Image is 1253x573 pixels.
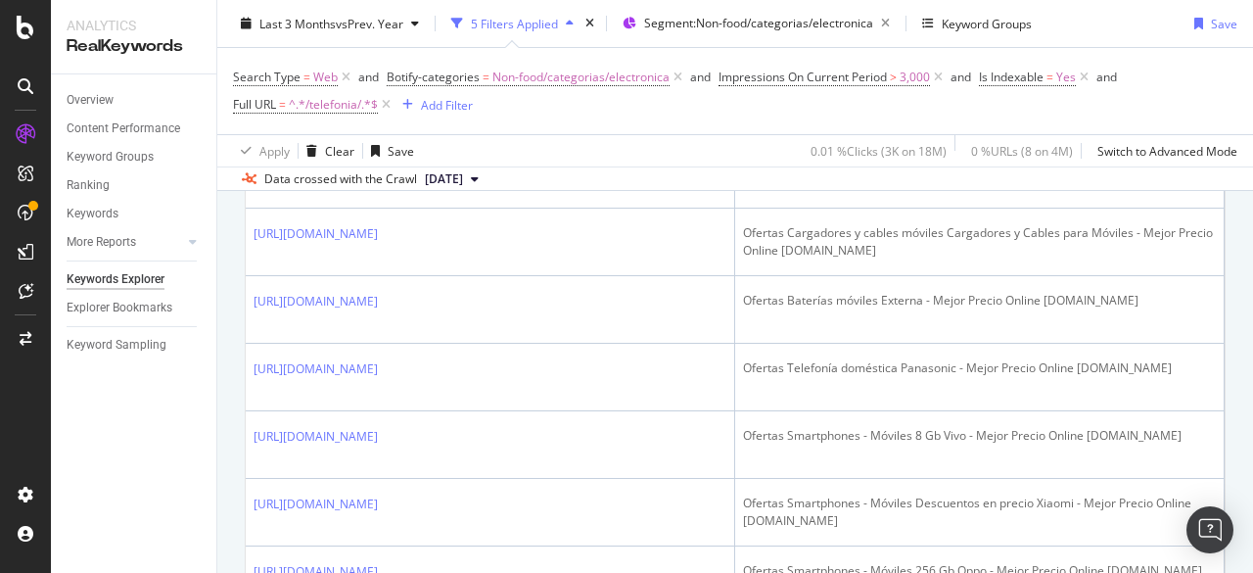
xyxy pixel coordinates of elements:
[811,142,947,159] div: 0.01 % Clicks ( 3K on 18M )
[67,204,203,224] a: Keywords
[1056,64,1076,91] span: Yes
[67,35,201,58] div: RealKeywords
[951,69,971,85] div: and
[483,69,489,85] span: =
[644,15,873,31] span: Segment: Non-food/categorias/electronica
[425,170,463,188] span: 2025 Sep. 29th
[233,96,276,113] span: Full URL
[914,8,1040,39] button: Keyword Groups
[900,64,930,91] span: 3,000
[67,90,203,111] a: Overview
[363,135,414,167] button: Save
[942,15,1032,31] div: Keyword Groups
[254,427,378,447] a: [URL][DOMAIN_NAME]
[719,69,887,85] span: Impressions On Current Period
[690,69,711,85] div: and
[358,68,379,86] button: and
[67,335,203,356] a: Keyword Sampling
[279,96,286,113] span: =
[254,292,378,311] a: [URL][DOMAIN_NAME]
[492,64,670,91] span: Non-food/categorias/electronica
[690,68,711,86] button: and
[417,167,487,191] button: [DATE]
[1211,15,1237,31] div: Save
[336,15,403,31] span: vs Prev. Year
[387,69,480,85] span: Botify-categories
[743,359,1216,377] div: Ofertas Telefonía doméstica Panasonic - Mejor Precio Online [DOMAIN_NAME]
[67,147,154,167] div: Keyword Groups
[743,495,1216,530] div: Ofertas Smartphones - Móviles Descuentos en precio Xiaomi - Mejor Precio Online [DOMAIN_NAME]
[581,14,598,33] div: times
[67,298,203,318] a: Explorer Bookmarks
[1096,68,1117,86] button: and
[67,269,164,290] div: Keywords Explorer
[299,135,354,167] button: Clear
[259,15,336,31] span: Last 3 Months
[67,175,110,196] div: Ranking
[303,69,310,85] span: =
[1090,135,1237,167] button: Switch to Advanced Mode
[313,64,338,91] span: Web
[743,292,1216,310] div: Ofertas Baterías móviles Externa - Mejor Precio Online [DOMAIN_NAME]
[358,69,379,85] div: and
[971,142,1073,159] div: 0 % URLs ( 8 on 4M )
[421,96,473,113] div: Add Filter
[615,8,898,39] button: Segment:Non-food/categorias/electronica
[890,69,897,85] span: >
[233,69,301,85] span: Search Type
[233,8,427,39] button: Last 3 MonthsvsPrev. Year
[743,427,1216,445] div: Ofertas Smartphones - Móviles 8 Gb Vivo - Mejor Precio Online [DOMAIN_NAME]
[67,119,180,139] div: Content Performance
[743,224,1216,260] div: Ofertas Cargadores y cables móviles Cargadores y Cables para Móviles - Mejor Precio Online [DOMAI...
[67,175,203,196] a: Ranking
[1186,8,1237,39] button: Save
[67,232,183,253] a: More Reports
[67,269,203,290] a: Keywords Explorer
[394,93,473,117] button: Add Filter
[979,69,1044,85] span: Is Indexable
[289,91,378,119] span: ^.*/telefonia/.*$
[1096,69,1117,85] div: and
[264,170,417,188] div: Data crossed with the Crawl
[1097,142,1237,159] div: Switch to Advanced Mode
[254,359,378,379] a: [URL][DOMAIN_NAME]
[1046,69,1053,85] span: =
[254,495,378,514] a: [URL][DOMAIN_NAME]
[325,142,354,159] div: Clear
[233,135,290,167] button: Apply
[67,298,172,318] div: Explorer Bookmarks
[67,90,114,111] div: Overview
[67,335,166,356] div: Keyword Sampling
[388,142,414,159] div: Save
[67,119,203,139] a: Content Performance
[67,147,203,167] a: Keyword Groups
[1186,506,1233,553] div: Open Intercom Messenger
[254,224,378,244] a: [URL][DOMAIN_NAME]
[951,68,971,86] button: and
[471,15,558,31] div: 5 Filters Applied
[443,8,581,39] button: 5 Filters Applied
[67,204,118,224] div: Keywords
[259,142,290,159] div: Apply
[67,16,201,35] div: Analytics
[67,232,136,253] div: More Reports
